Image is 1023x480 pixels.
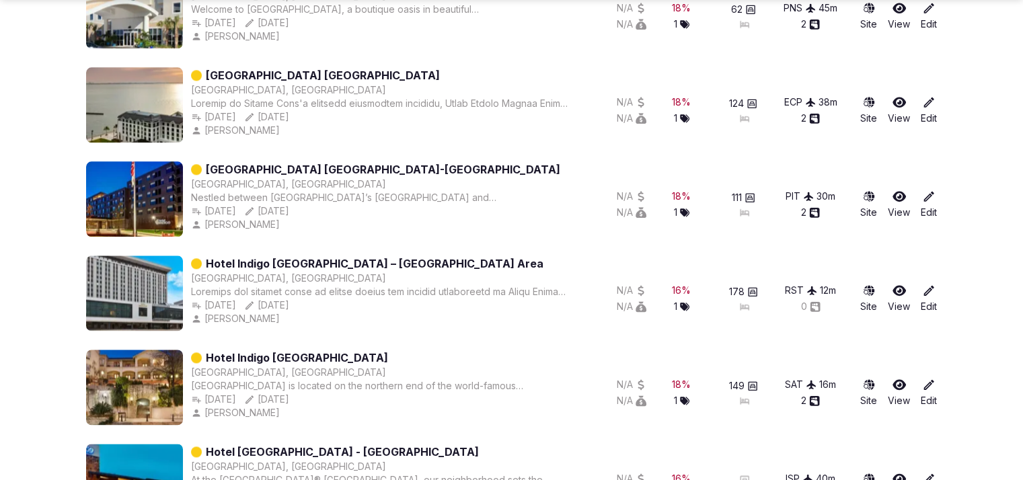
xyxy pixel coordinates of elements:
[672,284,691,297] button: 16%
[860,190,877,219] button: Site
[617,95,646,109] div: N/A
[617,284,646,297] button: N/A
[244,393,289,406] button: [DATE]
[729,285,745,298] span: 178
[674,206,689,219] div: 1
[244,16,289,30] div: [DATE]
[729,285,758,298] button: 178
[674,17,689,31] button: 1
[729,97,757,110] button: 124
[819,95,837,109] div: 38 m
[888,190,910,219] a: View
[801,112,820,125] button: 2
[801,206,820,219] button: 2
[674,300,689,313] button: 1
[860,1,877,31] a: Site
[921,190,937,219] a: Edit
[729,379,745,393] span: 149
[191,312,282,325] button: [PERSON_NAME]
[191,191,568,204] div: Nestled between [GEOGRAPHIC_DATA]’s [GEOGRAPHIC_DATA] and [GEOGRAPHIC_DATA] neighborhoods, [GEOGR...
[244,204,289,218] button: [DATE]
[191,298,236,312] div: [DATE]
[674,112,689,125] button: 1
[617,112,646,125] button: N/A
[206,350,388,366] a: Hotel Indigo [GEOGRAPHIC_DATA]
[819,378,836,391] button: 16m
[191,272,386,285] button: [GEOGRAPHIC_DATA], [GEOGRAPHIC_DATA]
[732,191,755,204] button: 111
[672,95,691,109] button: 18%
[617,206,646,219] div: N/A
[191,97,568,110] div: Loremip do Sitame Cons'a elitsedd eiusmodtem incididu, Utlab Etdolo Magnaa Enim Admini veniam Qui...
[732,191,742,204] span: 111
[921,284,937,313] a: Edit
[672,378,691,391] button: 18%
[191,177,386,191] button: [GEOGRAPHIC_DATA], [GEOGRAPHIC_DATA]
[860,284,877,313] button: Site
[817,190,835,203] div: 30 m
[819,378,836,391] div: 16 m
[191,204,236,218] button: [DATE]
[801,17,820,31] button: 2
[672,378,691,391] div: 18 %
[817,190,835,203] button: 30m
[86,255,183,331] img: Featured image for Hotel Indigo Rochester – Mayo Clinic Area
[86,350,183,425] img: Featured image for Hotel Indigo San Antonio-Riverwalk
[921,1,937,31] a: Edit
[191,124,282,137] div: [PERSON_NAME]
[191,30,282,43] button: [PERSON_NAME]
[672,284,691,297] div: 16 %
[801,394,820,407] button: 2
[191,406,282,419] div: [PERSON_NAME]
[244,110,289,124] button: [DATE]
[888,378,910,407] a: View
[674,394,689,407] button: 1
[617,17,646,31] button: N/A
[206,67,440,83] a: [GEOGRAPHIC_DATA] [GEOGRAPHIC_DATA]
[86,67,183,143] img: Featured image for Hotel Indigo Panama City Marina
[191,393,236,406] button: [DATE]
[860,95,877,125] button: Site
[801,300,821,313] button: 0
[617,190,646,203] button: N/A
[191,460,386,473] button: [GEOGRAPHIC_DATA], [GEOGRAPHIC_DATA]
[672,190,691,203] button: 18%
[617,394,646,407] button: N/A
[888,284,910,313] a: View
[191,366,386,379] button: [GEOGRAPHIC_DATA], [GEOGRAPHIC_DATA]
[785,284,817,297] button: RST
[617,300,646,313] button: N/A
[191,83,386,97] button: [GEOGRAPHIC_DATA], [GEOGRAPHIC_DATA]
[820,284,836,297] button: 12m
[191,110,236,124] div: [DATE]
[244,298,289,312] button: [DATE]
[191,379,568,393] div: [GEOGRAPHIC_DATA] is located on the northern end of the world-famous [GEOGRAPHIC_DATA]. Our conve...
[86,161,183,237] img: Featured image for Hotel Indigo Pittsburgh University-Oakland
[191,218,282,231] button: [PERSON_NAME]
[206,161,560,177] a: [GEOGRAPHIC_DATA] [GEOGRAPHIC_DATA]-[GEOGRAPHIC_DATA]
[819,95,837,109] button: 38m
